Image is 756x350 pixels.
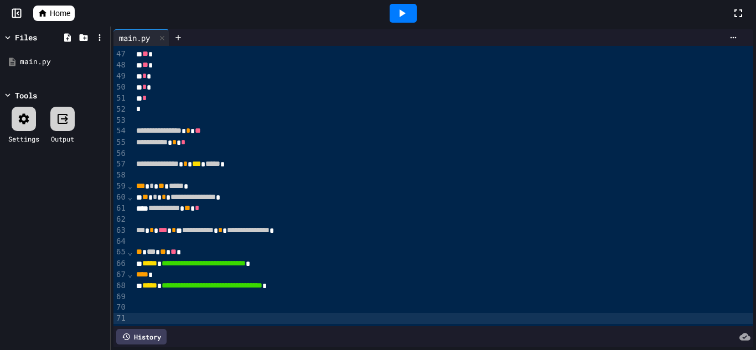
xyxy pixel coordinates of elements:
[51,134,74,144] div: Output
[113,49,127,60] div: 47
[113,104,127,115] div: 52
[113,203,127,214] div: 61
[50,8,70,19] span: Home
[113,32,156,44] div: main.py
[127,270,133,279] span: Fold line
[127,192,133,201] span: Fold line
[113,115,127,126] div: 53
[113,126,127,137] div: 54
[127,248,133,257] span: Fold line
[113,137,127,148] div: 55
[20,56,106,67] div: main.py
[113,291,127,302] div: 69
[113,181,127,192] div: 59
[113,82,127,93] div: 50
[113,269,127,280] div: 67
[113,71,127,82] div: 49
[113,148,127,159] div: 56
[8,134,39,144] div: Settings
[116,329,167,344] div: History
[113,302,127,313] div: 70
[113,258,127,269] div: 66
[113,170,127,181] div: 58
[113,159,127,170] div: 57
[113,93,127,104] div: 51
[113,214,127,225] div: 62
[127,181,133,190] span: Fold line
[15,90,37,101] div: Tools
[33,6,75,21] a: Home
[113,60,127,71] div: 48
[113,236,127,247] div: 64
[113,29,169,46] div: main.py
[113,313,127,324] div: 71
[113,192,127,203] div: 60
[15,32,37,43] div: Files
[113,280,127,291] div: 68
[113,225,127,236] div: 63
[113,247,127,258] div: 65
